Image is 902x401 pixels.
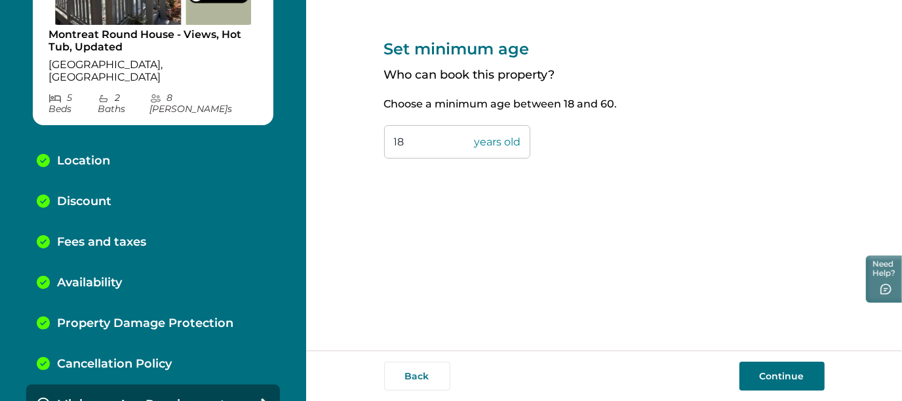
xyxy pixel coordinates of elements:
p: Discount [57,195,111,209]
p: Location [57,154,110,168]
p: Cancellation Policy [57,357,172,372]
p: Property Damage Protection [57,316,233,331]
p: 5 Bed s [49,92,98,115]
p: Montreat Round House - Views, Hot Tub, Updated [49,28,258,54]
button: Back [384,362,450,391]
p: Availability [57,276,122,290]
button: Continue [739,362,825,391]
p: Choose a minimum age between 18 and 60. [384,98,825,111]
p: [GEOGRAPHIC_DATA], [GEOGRAPHIC_DATA] [49,58,258,84]
p: Who can book this property? [384,68,825,83]
p: Fees and taxes [57,235,146,250]
p: 2 Bath s [98,92,149,115]
p: Set minimum age [384,39,825,58]
p: 8 [PERSON_NAME] s [150,92,258,115]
